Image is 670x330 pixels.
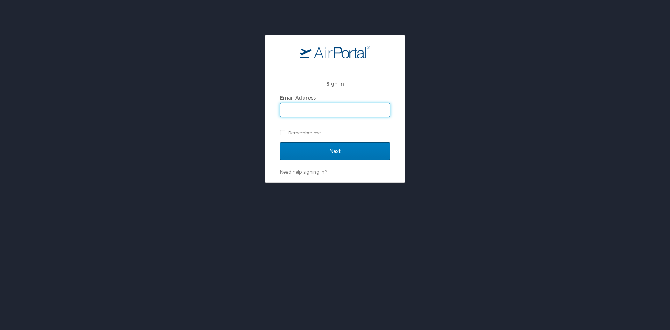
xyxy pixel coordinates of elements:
h2: Sign In [280,80,390,88]
label: Email Address [280,95,316,101]
label: Remember me [280,127,390,138]
img: logo [300,46,370,58]
input: Next [280,142,390,160]
a: Need help signing in? [280,169,327,175]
